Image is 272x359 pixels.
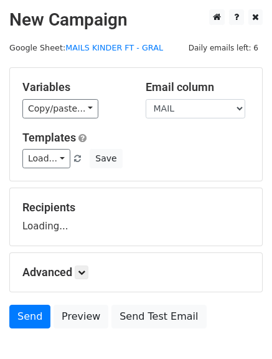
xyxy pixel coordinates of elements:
[22,266,250,279] h5: Advanced
[111,305,206,328] a: Send Test Email
[184,43,263,52] a: Daily emails left: 6
[22,201,250,214] h5: Recipients
[90,149,122,168] button: Save
[146,80,250,94] h5: Email column
[184,41,263,55] span: Daily emails left: 6
[54,305,108,328] a: Preview
[9,9,263,31] h2: New Campaign
[22,131,76,144] a: Templates
[22,201,250,233] div: Loading...
[22,99,98,118] a: Copy/paste...
[9,43,163,52] small: Google Sheet:
[22,80,127,94] h5: Variables
[65,43,163,52] a: MAILS KINDER FT - GRAL
[22,149,70,168] a: Load...
[9,305,50,328] a: Send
